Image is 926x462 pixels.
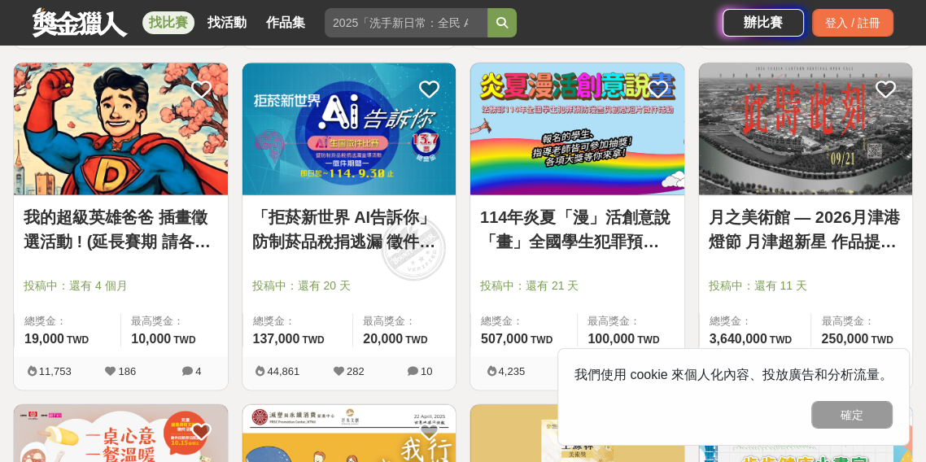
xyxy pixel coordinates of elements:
[363,313,446,329] span: 最高獎金：
[709,205,903,254] a: 月之美術館 — 2026月津港燈節 月津超新星 作品提案徵選計畫 〈OPEN CALL〉
[531,334,553,346] span: TWD
[242,63,456,194] img: Cover Image
[480,205,675,254] a: 114年炎夏「漫」活創意說「畫」全國學生犯罪預防漫畫與創意短片徵件
[142,11,194,34] a: 找比賽
[24,205,218,254] a: 我的超級英雄爸爸 插畫徵選活動 ! (延長賽期 請各位踴躍參與)
[118,365,136,377] span: 186
[195,365,201,377] span: 4
[871,334,893,346] span: TWD
[24,332,64,346] span: 19,000
[252,277,447,294] span: 投稿中：還有 20 天
[252,205,447,254] a: 「拒菸新世界 AI告訴你」防制菸品稅捐逃漏 徵件比賽
[405,334,427,346] span: TWD
[723,9,804,37] a: 辦比賽
[131,332,171,346] span: 10,000
[709,277,903,294] span: 投稿中：還有 11 天
[253,332,300,346] span: 137,000
[470,63,684,194] img: Cover Image
[637,334,659,346] span: TWD
[24,313,111,329] span: 總獎金：
[812,9,893,37] div: 登入 / 註冊
[347,365,365,377] span: 282
[260,11,312,34] a: 作品集
[821,332,868,346] span: 250,000
[811,401,893,429] button: 確定
[699,63,913,194] img: Cover Image
[302,334,324,346] span: TWD
[14,63,228,194] img: Cover Image
[131,313,217,329] span: 最高獎金：
[363,332,403,346] span: 20,000
[587,313,674,329] span: 最高獎金：
[481,332,528,346] span: 507,000
[253,313,343,329] span: 總獎金：
[587,332,635,346] span: 100,000
[201,11,253,34] a: 找活動
[39,365,72,377] span: 11,753
[173,334,195,346] span: TWD
[770,334,792,346] span: TWD
[821,313,902,329] span: 最高獎金：
[267,365,299,377] span: 44,861
[67,334,89,346] span: TWD
[498,365,525,377] span: 4,235
[574,368,893,381] span: 我們使用 cookie 來個人化內容、投放廣告和分析流量。
[421,365,432,377] span: 10
[710,332,767,346] span: 3,640,000
[24,277,218,294] span: 投稿中：還有 4 個月
[325,8,487,37] input: 2025「洗手新日常：全民 ALL IN」洗手歌全台徵選
[481,313,567,329] span: 總獎金：
[480,277,675,294] span: 投稿中：還有 21 天
[710,313,802,329] span: 總獎金：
